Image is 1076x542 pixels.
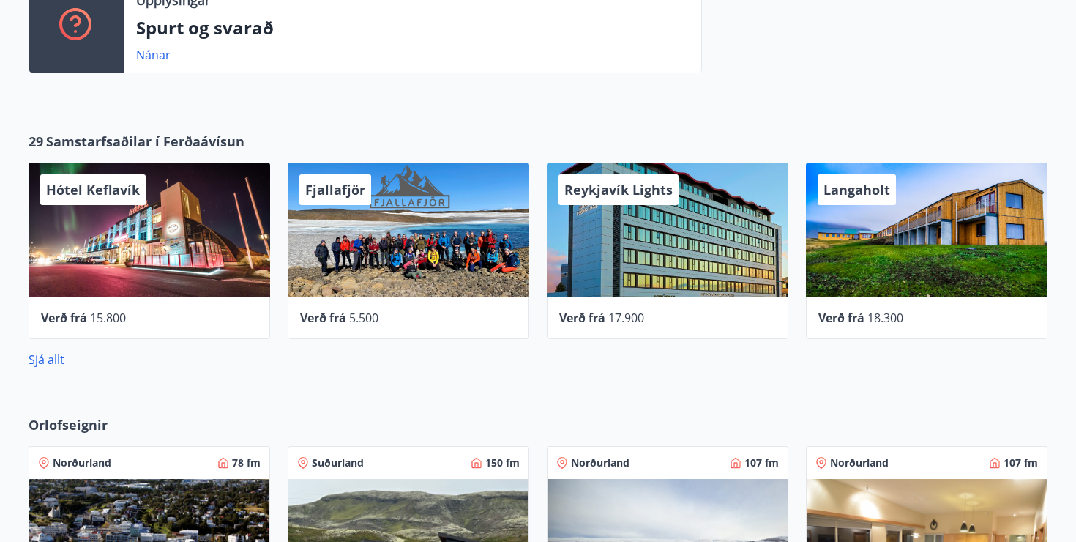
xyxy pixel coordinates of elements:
[485,456,520,470] span: 150 fm
[559,310,605,326] span: Verð frá
[830,456,889,470] span: Norðurland
[29,415,108,434] span: Orlofseignir
[136,47,171,63] a: Nánar
[349,310,378,326] span: 5.500
[29,352,64,368] a: Sjá allt
[90,310,126,326] span: 15.800
[312,456,364,470] span: Suðurland
[232,456,261,470] span: 78 fm
[53,456,111,470] span: Norðurland
[305,181,365,198] span: Fjallafjör
[564,181,673,198] span: Reykjavík Lights
[41,310,87,326] span: Verð frá
[46,181,140,198] span: Hótel Keflavík
[744,456,779,470] span: 107 fm
[136,15,690,40] p: Spurt og svarað
[571,456,629,470] span: Norðurland
[608,310,644,326] span: 17.900
[823,181,890,198] span: Langaholt
[818,310,864,326] span: Verð frá
[867,310,903,326] span: 18.300
[300,310,346,326] span: Verð frá
[46,132,244,151] span: Samstarfsaðilar í Ferðaávísun
[1004,456,1038,470] span: 107 fm
[29,132,43,151] span: 29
